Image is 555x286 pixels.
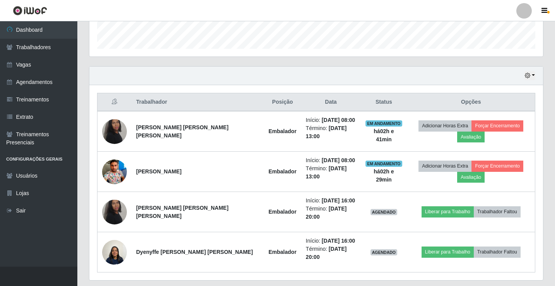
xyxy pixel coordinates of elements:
[422,247,474,257] button: Liberar para Trabalho
[457,172,485,183] button: Avaliação
[268,209,296,215] strong: Embalador
[306,116,356,124] li: Início:
[474,206,521,217] button: Trabalhador Faltou
[322,197,355,204] time: [DATE] 16:00
[365,161,402,167] span: EM ANDAMENTO
[474,247,521,257] button: Trabalhador Faltou
[457,132,485,142] button: Avaliação
[13,6,47,15] img: CoreUI Logo
[268,168,296,175] strong: Embalador
[471,120,523,131] button: Forçar Encerramento
[422,206,474,217] button: Liberar para Trabalho
[136,168,181,175] strong: [PERSON_NAME]
[306,237,356,245] li: Início:
[322,157,355,163] time: [DATE] 08:00
[102,113,127,150] img: 1734738969942.jpeg
[418,120,471,131] button: Adicionar Horas Extra
[371,249,398,255] span: AGENDADO
[365,120,402,127] span: EM ANDAMENTO
[131,93,264,111] th: Trabalhador
[471,161,523,171] button: Forçar Encerramento
[360,93,407,111] th: Status
[102,194,127,231] img: 1734738969942.jpeg
[418,161,471,171] button: Adicionar Horas Extra
[374,128,394,142] strong: há 02 h e 41 min
[306,205,356,221] li: Término:
[136,249,253,255] strong: Dyenyffe [PERSON_NAME] [PERSON_NAME]
[136,124,229,139] strong: [PERSON_NAME] [PERSON_NAME] [PERSON_NAME]
[306,197,356,205] li: Início:
[268,128,296,134] strong: Embalador
[374,168,394,183] strong: há 02 h e 29 min
[102,236,127,269] img: 1752717183339.jpeg
[136,205,229,219] strong: [PERSON_NAME] [PERSON_NAME] [PERSON_NAME]
[306,164,356,181] li: Término:
[306,156,356,164] li: Início:
[371,209,398,215] span: AGENDADO
[306,124,356,140] li: Término:
[306,245,356,261] li: Término:
[322,117,355,123] time: [DATE] 08:00
[264,93,301,111] th: Posição
[301,93,361,111] th: Data
[322,238,355,244] time: [DATE] 16:00
[407,93,535,111] th: Opções
[268,249,296,255] strong: Embalador
[102,155,127,188] img: 1746814157415.jpeg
